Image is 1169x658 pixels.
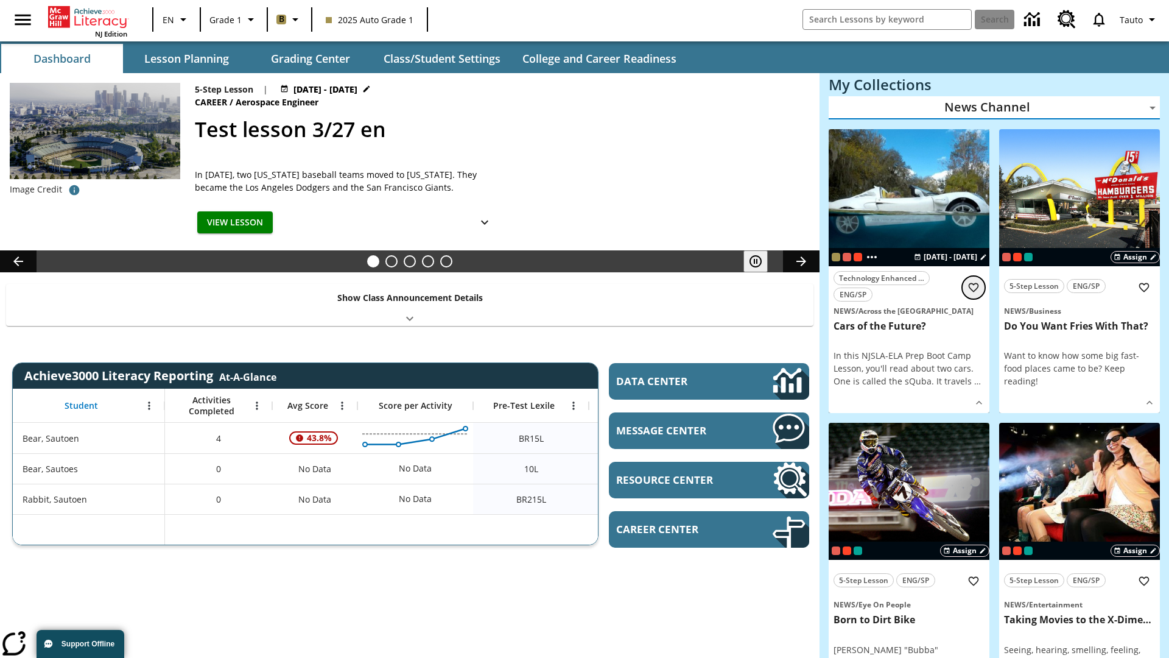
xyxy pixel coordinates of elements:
[165,453,272,484] div: 0, Bear, Sautoes
[48,5,127,29] a: Home
[1004,349,1155,387] div: Want to know how some big fast-food places came to be? Keep reading!
[393,456,438,481] div: No Data, Bear, Sautoes
[6,284,813,326] div: Show Class Announcement Details
[1024,547,1033,555] div: 2025 Auto Grade 1 A
[1026,306,1029,316] span: /
[834,598,985,611] span: Topic: News/Eye On People
[1115,9,1164,30] button: Profile/Settings
[1004,600,1026,610] span: News
[272,423,357,453] div: , 43.8%, Attention! This student's Average First Try Score of 43.8% is below 65%, Bear, Sautoen
[854,253,862,261] div: Test 1
[209,13,242,26] span: Grade 1
[23,493,87,506] span: Rabbit, Sautoen
[367,255,379,267] button: Slide 1 Test lesson 3/27 en
[834,573,894,587] button: 5-Step Lesson
[5,2,41,38] button: Open side menu
[1026,600,1029,610] span: /
[1123,545,1147,556] span: Assign
[843,253,851,261] div: OL 2025 Auto Grade 2
[1067,279,1106,293] button: ENG/SP
[195,168,499,194] div: In [DATE], two [US_STATE] baseball teams moved to [US_STATE]. They became the Los Angeles Dodgers...
[1024,253,1033,261] span: 2025 Auto Grade 1 A
[293,83,357,96] span: [DATE] - [DATE]
[125,44,247,73] button: Lesson Planning
[1067,573,1106,587] button: ENG/SP
[865,250,879,264] button: Show more classes
[216,462,221,475] span: 0
[834,614,985,626] h3: Born to Dirt Bike
[834,288,872,302] button: ENG/SP
[278,83,373,96] button: Aug 27 - Aug 27 Choose Dates
[219,368,276,384] div: At-A-Glance
[493,400,555,411] span: Pre-Test Lexile
[616,522,736,536] span: Career Center
[1013,253,1022,261] div: Test 1
[829,129,989,414] div: lesson details
[326,13,413,26] span: 2025 Auto Grade 1
[834,349,985,387] div: In this NJSLA-ELA Prep Boot Camp Lesson, you'll read about two cars. One is called the sQuba. It ...
[855,600,858,610] span: /
[140,397,158,415] button: Open Menu
[564,397,583,415] button: Open Menu
[1004,279,1064,293] button: 5-Step Lesson
[472,211,497,234] button: Show Details
[829,96,1160,119] div: News Channel
[1013,547,1022,555] span: Test 1
[65,400,98,411] span: Student
[440,255,452,267] button: Slide 5 Remembering Justice O'Connor
[24,367,276,384] span: Achieve3000 Literacy Reporting
[940,545,989,557] button: Assign Choose Dates
[1002,547,1011,555] div: OL 2025 Auto Grade 2
[337,291,483,304] p: Show Class Announcement Details
[10,83,180,179] img: Dodgers stadium.
[230,96,233,108] span: /
[163,13,174,26] span: EN
[157,9,196,30] button: Language: EN, Select a language
[23,462,78,475] span: Bear, Sautoes
[858,306,974,316] span: Across the [GEOGRAPHIC_DATA]
[1004,573,1064,587] button: 5-Step Lesson
[1029,306,1061,316] span: Business
[803,10,971,29] input: search field
[843,547,851,555] div: Test 1
[858,600,911,610] span: Eye On People
[1050,3,1083,36] a: Resource Center, Will open in new tab
[216,432,221,445] span: 4
[10,183,62,196] p: Image Credit
[171,395,251,417] span: Activities Completed
[616,423,736,437] span: Message Center
[379,400,452,411] span: Score per Activity
[250,44,371,73] button: Grading Center
[834,320,985,333] h3: Cars of the Future?
[516,493,546,506] span: Beginning reader 215 Lexile, Rabbit, Sautoen
[195,96,230,109] span: Career
[1017,3,1050,37] a: Data Center
[832,253,840,261] div: Current Class
[37,630,124,658] button: Support Offline
[1009,574,1059,587] span: 5-Step Lesson
[95,29,127,38] span: NJ Edition
[195,83,253,96] p: 5-Step Lesson
[1,44,123,73] button: Dashboard
[1009,280,1059,292] span: 5-Step Lesson
[23,432,79,445] span: Bear, Sautoen
[165,423,272,453] div: 4, Bear, Sautoen
[589,453,704,484] div: 10 Lexile, ER, Based on the Lexile Reading measure, student is an Emerging Reader (ER) and will h...
[205,9,263,30] button: Grade: Grade 1, Select a grade
[902,574,929,587] span: ENG/SP
[854,547,862,555] div: 2025 Auto Grade 1 A
[1004,614,1155,626] h3: Taking Movies to the X-Dimension
[1133,277,1155,299] button: Add to Favorites
[236,96,321,109] span: Aerospace Engineer
[1002,253,1011,261] div: OL 2025 Auto Grade 2
[62,179,86,201] button: Image credit: David Sucsy/E+/Getty Images
[216,493,221,506] span: 0
[896,573,935,587] button: ENG/SP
